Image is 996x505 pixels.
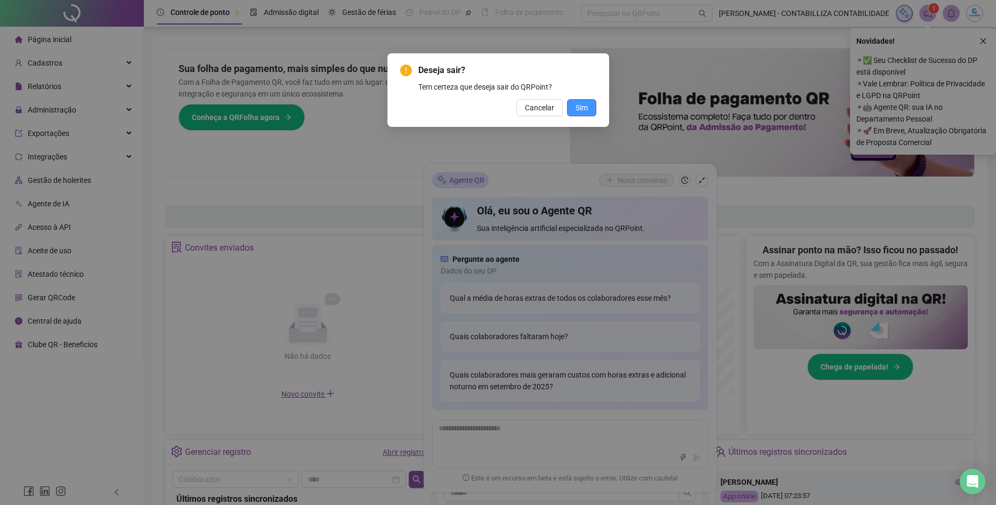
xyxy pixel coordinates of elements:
[418,81,596,93] div: Tem certeza que deseja sair do QRPoint?
[960,469,985,494] div: Open Intercom Messenger
[525,102,554,114] span: Cancelar
[418,64,596,77] span: Deseja sair?
[516,99,563,116] button: Cancelar
[400,65,412,76] span: exclamation-circle
[576,102,588,114] span: Sim
[567,99,596,116] button: Sim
